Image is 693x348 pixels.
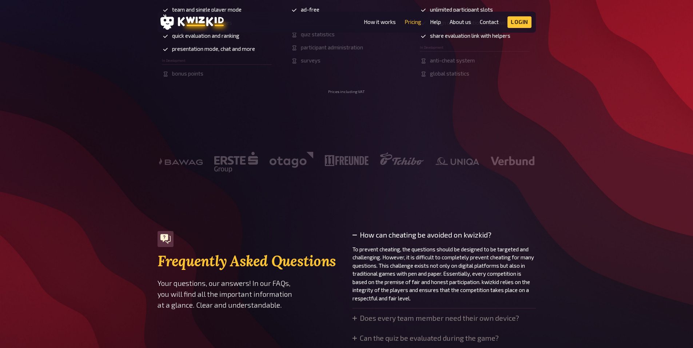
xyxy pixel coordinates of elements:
span: In Development [420,46,443,49]
span: quiz statistics [301,31,335,37]
span: participant administration [301,44,363,50]
a: Login [507,16,531,28]
span: bonus points [172,70,203,77]
a: Contact [480,19,499,25]
summary: How can cheating be avoided on kwizkid? [353,231,536,239]
a: How it works [364,19,396,25]
p: To prevent cheating, the questions should be designed to be targeted and challenging. However, it... [353,245,536,303]
span: presentation mode, chat and more [172,46,255,52]
span: team and single player mode [172,7,242,13]
a: About us [450,19,471,25]
span: In Development [162,59,186,62]
span: global statistics [430,70,469,77]
span: ad-free [301,7,319,13]
h2: Frequently Asked Questions [158,253,341,270]
a: Pricing [405,19,421,25]
span: anti-cheat system [430,57,475,64]
summary: Does every team member need their own device? [353,314,519,322]
span: unlimited participant slots [430,7,493,13]
a: Help [430,19,441,25]
span: quick evaluation and ranking [172,33,239,39]
span: share evaluation link with helpers [430,33,510,39]
p: Your questions, our answers! In our FAQs, you will find all the important information at a glance... [158,278,341,311]
summary: Can the quiz be evaluated during the game? [353,334,499,342]
span: surveys [301,57,320,64]
small: Prices including VAT [328,89,365,94]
